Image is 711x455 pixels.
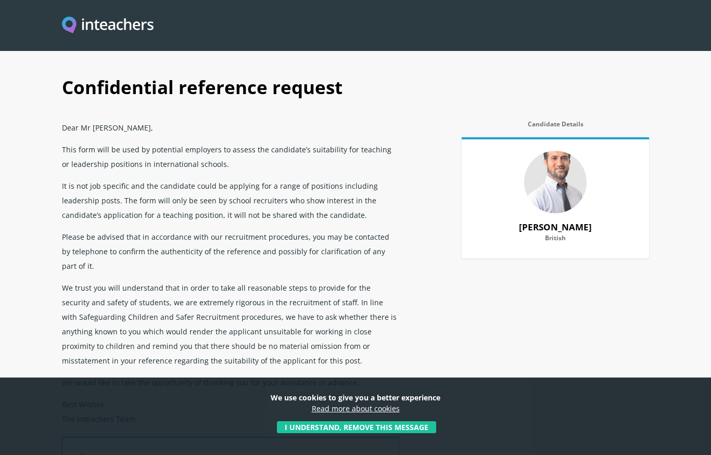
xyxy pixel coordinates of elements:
[62,17,154,35] img: Inteachers
[62,116,399,138] p: Dear Mr [PERSON_NAME],
[62,17,154,35] a: Visit this site's homepage
[312,404,400,413] a: Read more about cookies
[62,371,399,393] p: We would like to take the opportunity of thanking you for your assistance in advance.
[474,235,637,248] label: British
[62,277,399,371] p: We trust you will understand that in order to take all reasonable steps to provide for the securi...
[271,393,440,402] strong: We use cookies to give you a better experience
[62,66,649,116] h1: Confidential reference request
[524,151,587,213] img: 80799
[62,175,399,226] p: It is not job specific and the candidate could be applying for a range of positions including lea...
[62,226,399,277] p: Please be advised that in accordance with our recruitment procedures, you may be contacted by tel...
[462,121,649,134] label: Candidate Details
[519,221,592,233] strong: [PERSON_NAME]
[62,138,399,175] p: This form will be used by potential employers to assess the candidate’s suitability for teaching ...
[277,421,436,433] button: I understand, remove this message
